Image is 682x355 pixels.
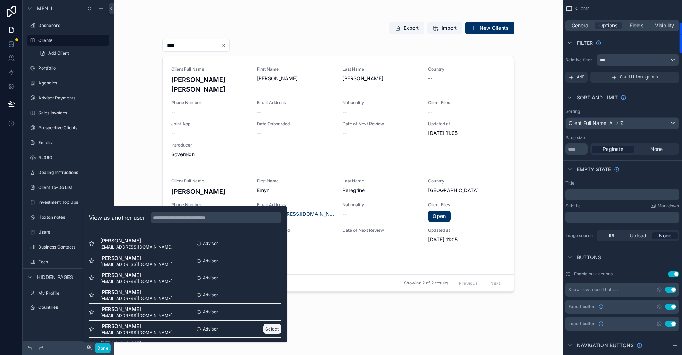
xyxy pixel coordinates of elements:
span: Upload [630,232,646,239]
button: Done [95,343,111,353]
span: Adviser [203,241,218,246]
span: AND [577,75,585,80]
a: Users [27,226,109,238]
a: Advisor Payments [27,92,109,104]
a: Client To-Do List [27,182,109,193]
label: Prospective Clients [38,125,108,131]
label: Client To-Do List [38,185,108,190]
span: [EMAIL_ADDRESS][DOMAIN_NAME] [100,313,172,318]
label: Advisor Payments [38,95,108,101]
span: Import button [568,321,595,327]
a: Emails [27,137,109,148]
a: Portfolio [27,62,109,74]
span: Fields [630,22,643,29]
a: Clients [27,35,109,46]
span: None [650,146,663,153]
a: Countries [27,302,109,313]
a: Markdown [650,203,679,209]
label: Portfolio [38,65,108,71]
span: Markdown [657,203,679,209]
a: Fees [27,256,109,268]
label: Fees [38,259,108,265]
span: Adviser [203,326,218,332]
label: RL360 [38,155,108,160]
label: Title [565,180,574,186]
a: Business Contacts [27,241,109,253]
a: Dealing Instructions [27,167,109,178]
span: Filter [577,39,593,47]
div: Client Full Name: A -> Z [566,118,679,129]
span: General [572,22,589,29]
label: Agencies [38,80,108,86]
span: [PERSON_NAME] [100,340,172,347]
label: Sorting [565,109,580,114]
span: [EMAIL_ADDRESS][DOMAIN_NAME] [100,244,172,250]
span: Empty state [577,166,611,173]
span: [PERSON_NAME] [100,272,172,279]
label: Page size [565,135,585,141]
a: Investment Top Ups [27,197,109,208]
span: [PERSON_NAME] [100,323,172,330]
span: Hidden pages [37,274,73,281]
span: [PERSON_NAME] [100,306,172,313]
div: scrollable content [565,189,679,200]
a: Sales Invoices [27,107,109,119]
label: Subtitle [565,203,581,209]
div: Show new record button [568,287,618,293]
span: Adviser [203,309,218,315]
span: [PERSON_NAME] [100,255,172,262]
label: My Profile [38,290,108,296]
span: Clients [575,6,589,11]
label: Emails [38,140,108,146]
a: Dashboard [27,20,109,31]
label: Countries [38,305,108,310]
label: Relative filter [565,57,594,63]
span: [EMAIL_ADDRESS][DOMAIN_NAME] [100,296,172,301]
a: RL360 [27,152,109,163]
a: Add Client [36,48,109,59]
span: Adviser [203,292,218,298]
span: URL [606,232,616,239]
label: Hoxton notes [38,214,108,220]
span: Visibility [655,22,674,29]
button: Select [263,324,281,334]
label: Image source [565,233,594,239]
span: Showing 2 of 2 results [404,280,448,286]
label: Dealing Instructions [38,170,108,175]
span: Menu [37,5,52,12]
span: Sort And Limit [577,94,618,101]
span: Navigation buttons [577,342,634,349]
label: Sales Invoices [38,110,108,116]
button: Client Full Name: A -> Z [565,117,679,129]
span: Buttons [577,254,601,261]
label: Business Contacts [38,244,108,250]
span: [EMAIL_ADDRESS][DOMAIN_NAME] [100,262,172,267]
a: My Profile [27,288,109,299]
span: Add Client [48,50,69,56]
span: Paginate [603,146,623,153]
div: scrollable content [565,212,679,223]
span: Adviser [203,258,218,264]
span: [EMAIL_ADDRESS][DOMAIN_NAME] [100,330,172,335]
a: Agencies [27,77,109,89]
label: Investment Top Ups [38,200,108,205]
label: Clients [38,38,105,43]
label: Dashboard [38,23,108,28]
span: None [659,232,671,239]
span: Export button [568,304,595,310]
span: Condition group [620,75,658,80]
span: Adviser [203,275,218,281]
span: Options [599,22,617,29]
label: Enable bulk actions [574,271,613,277]
span: [EMAIL_ADDRESS][DOMAIN_NAME] [100,279,172,284]
h2: View as another user [89,213,145,222]
span: [PERSON_NAME] [100,289,172,296]
a: Hoxton notes [27,212,109,223]
a: Prospective Clients [27,122,109,133]
span: [PERSON_NAME] [100,237,172,244]
label: Users [38,229,108,235]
